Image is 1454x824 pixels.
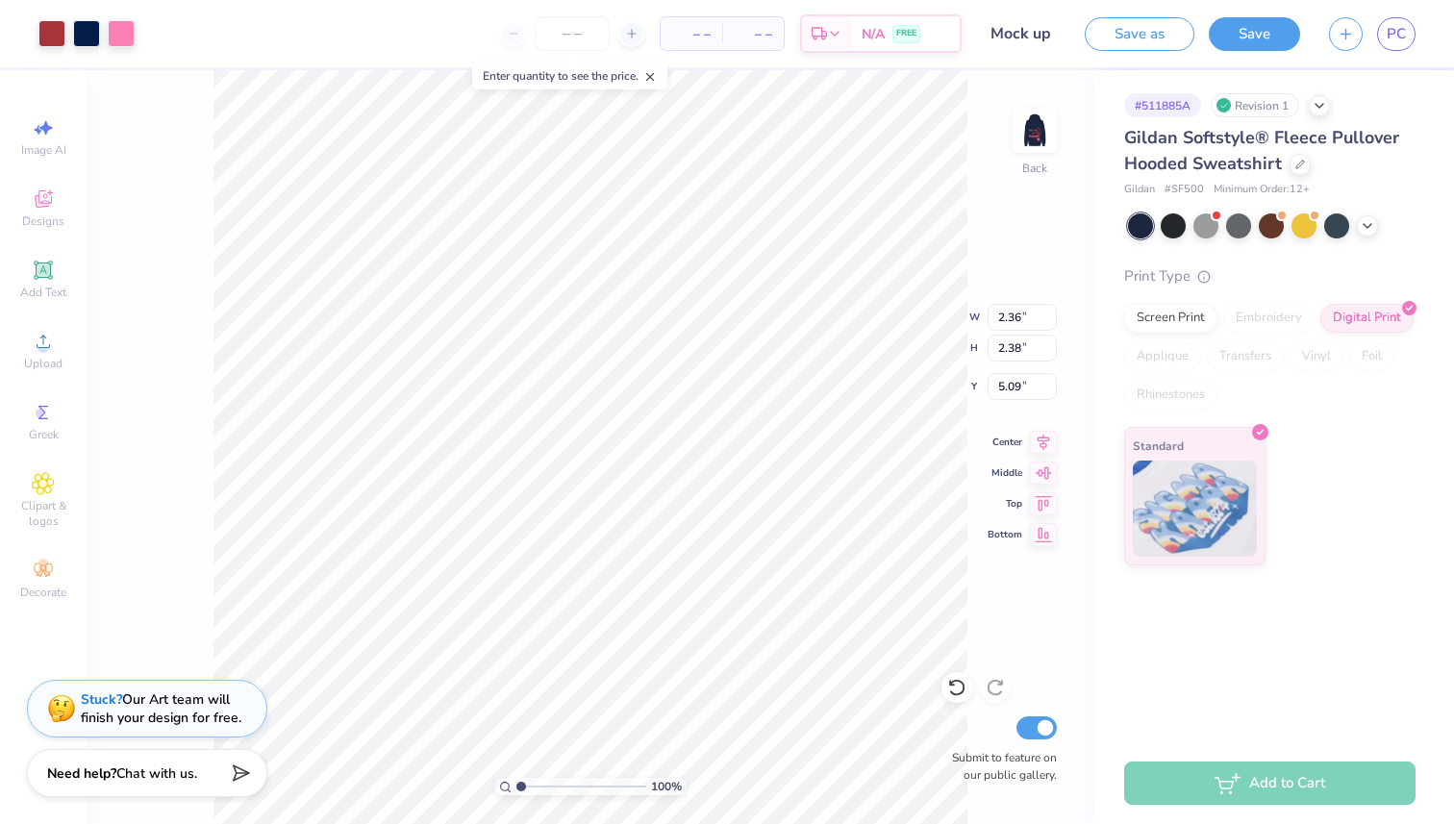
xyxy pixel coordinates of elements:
span: Gildan [1124,182,1155,198]
div: Applique [1124,342,1201,371]
span: Center [988,436,1022,449]
span: – – [734,24,772,44]
span: Add Text [20,285,66,300]
a: PC [1377,17,1416,51]
div: Embroidery [1223,304,1315,333]
span: 100 % [651,778,682,795]
span: Decorate [20,585,66,600]
strong: Need help? [47,764,116,783]
span: Upload [24,356,63,371]
div: Enter quantity to see the price. [472,62,667,89]
div: Foil [1349,342,1394,371]
label: Submit to feature on our public gallery. [941,749,1057,784]
input: Untitled Design [976,14,1070,53]
input: – – [535,16,610,51]
span: PC [1387,23,1406,45]
span: Bottom [988,528,1022,541]
img: Back [1015,112,1054,150]
span: Standard [1133,436,1184,456]
span: Chat with us. [116,764,197,783]
span: Greek [29,427,59,442]
div: Digital Print [1320,304,1414,333]
img: Standard [1133,461,1257,557]
button: Save as [1085,17,1194,51]
div: # 511885A [1124,93,1201,117]
span: Gildan Softstyle® Fleece Pullover Hooded Sweatshirt [1124,126,1399,175]
span: FREE [896,27,916,40]
button: Save [1209,17,1300,51]
div: Back [1022,160,1047,177]
span: N/A [862,24,885,44]
span: Clipart & logos [10,498,77,529]
span: Image AI [21,142,66,158]
div: Transfers [1207,342,1284,371]
div: Screen Print [1124,304,1217,333]
span: Minimum Order: 12 + [1214,182,1310,198]
div: Vinyl [1290,342,1343,371]
span: Designs [22,213,64,229]
div: Revision 1 [1211,93,1299,117]
span: # SF500 [1165,182,1204,198]
strong: Stuck? [81,690,122,709]
div: Rhinestones [1124,381,1217,410]
span: – – [672,24,711,44]
span: Top [988,497,1022,511]
div: Our Art team will finish your design for free. [81,690,241,727]
span: Middle [988,466,1022,480]
div: Print Type [1124,265,1416,287]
